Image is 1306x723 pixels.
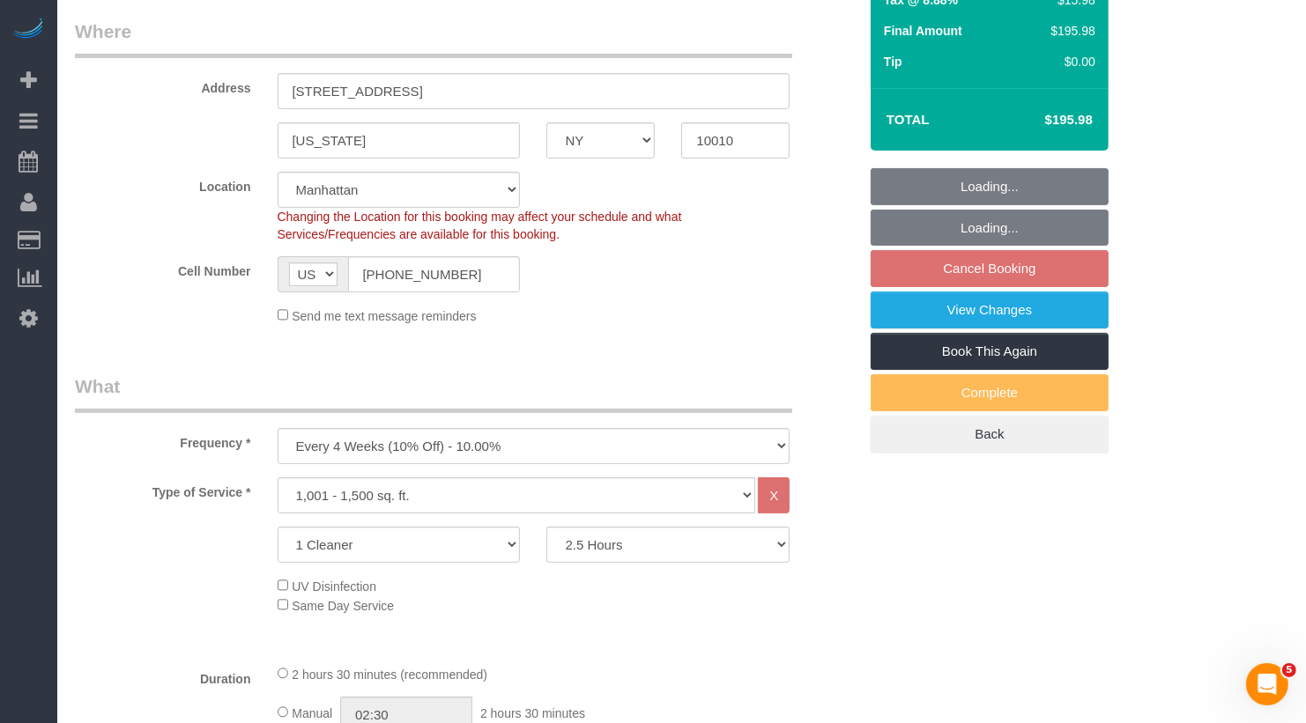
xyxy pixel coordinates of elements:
label: Address [62,73,264,97]
label: Tip [884,53,902,70]
div: $195.98 [1044,22,1095,40]
a: Book This Again [871,333,1109,370]
span: 2 hours 30 minutes [480,706,585,720]
iframe: Intercom live chat [1246,663,1288,705]
span: Send me text message reminders [292,309,476,323]
a: View Changes [871,291,1109,328]
h4: $195.98 [992,113,1093,128]
span: Manual [292,706,332,720]
input: Cell Number [348,256,521,292]
span: Same Day Service [292,599,394,613]
div: $0.00 [1044,53,1095,70]
label: Frequency * [62,428,264,452]
strong: Total [887,112,930,127]
label: Type of Service * [62,477,264,501]
span: 2 hours 30 minutes (recommended) [292,668,487,682]
span: Changing the Location for this booking may affect your schedule and what Services/Frequencies are... [278,210,682,241]
img: Automaid Logo [11,18,46,42]
input: Zip Code [681,122,790,159]
legend: Where [75,18,792,58]
label: Cell Number [62,256,264,280]
label: Final Amount [884,22,962,40]
input: City [278,122,521,159]
span: 5 [1282,663,1296,677]
label: Duration [62,664,264,688]
legend: What [75,373,792,413]
label: Location [62,172,264,196]
a: Back [871,416,1109,453]
span: UV Disinfection [292,579,376,594]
